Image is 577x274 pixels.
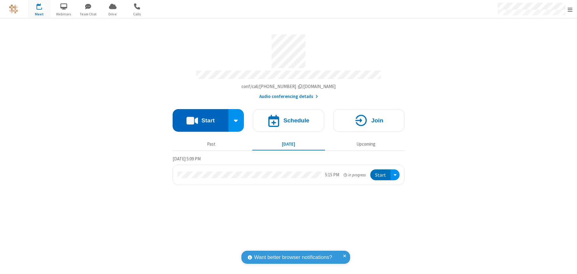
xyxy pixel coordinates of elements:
[126,11,148,17] span: Calls
[562,258,572,270] iframe: Chat
[175,138,248,150] button: Past
[41,3,45,8] div: 1
[201,118,215,123] h4: Start
[252,138,325,150] button: [DATE]
[333,109,404,132] button: Join
[330,138,402,150] button: Upcoming
[344,172,366,178] em: in progress
[101,11,124,17] span: Drive
[371,118,383,123] h4: Join
[391,169,400,181] div: Open menu
[77,11,100,17] span: Team Chat
[241,83,336,89] span: Copy my meeting room link
[254,254,332,261] span: Want better browser notifications?
[53,11,75,17] span: Webinars
[28,11,51,17] span: Meet
[370,169,391,181] button: Start
[173,30,404,100] section: Account details
[173,155,404,185] section: Today's Meetings
[9,5,18,14] img: QA Selenium DO NOT DELETE OR CHANGE
[228,109,244,132] div: Start conference options
[325,172,339,178] div: 5:15 PM
[259,93,318,100] button: Audio conferencing details
[173,156,201,162] span: [DATE] 5:09 PM
[283,118,309,123] h4: Schedule
[253,109,324,132] button: Schedule
[241,83,336,90] button: Copy my meeting room linkCopy my meeting room link
[173,109,228,132] button: Start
